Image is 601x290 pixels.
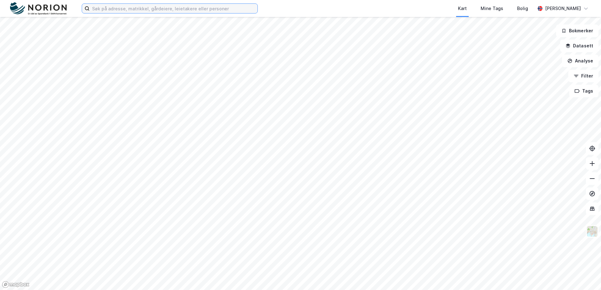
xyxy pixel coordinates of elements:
[10,2,67,15] img: norion-logo.80e7a08dc31c2e691866.png
[517,5,528,12] div: Bolig
[545,5,581,12] div: [PERSON_NAME]
[458,5,467,12] div: Kart
[90,4,257,13] input: Søk på adresse, matrikkel, gårdeiere, leietakere eller personer
[481,5,503,12] div: Mine Tags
